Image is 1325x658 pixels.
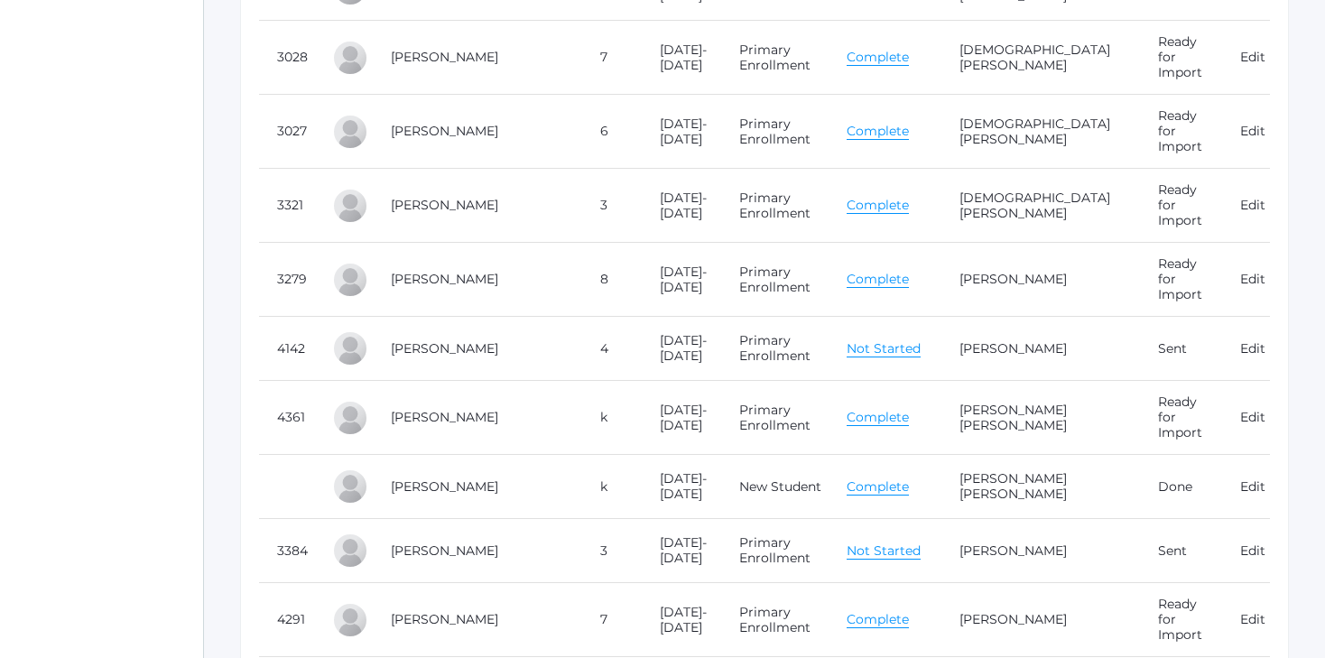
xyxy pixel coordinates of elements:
td: 3 [582,169,642,243]
td: Ready for Import [1140,169,1222,243]
a: Complete [847,409,909,426]
a: [DEMOGRAPHIC_DATA][PERSON_NAME] [959,190,1110,221]
td: 3 [582,519,642,583]
td: Ready for Import [1140,381,1222,455]
a: [PERSON_NAME] [959,340,1067,357]
td: 4361 [259,381,314,455]
td: [DATE]-[DATE] [642,583,721,657]
a: Not Started [847,340,921,357]
a: Complete [847,611,909,628]
td: Primary Enrollment [721,381,828,455]
td: 4142 [259,317,314,381]
a: [PERSON_NAME] [959,542,1067,559]
a: [PERSON_NAME] [PERSON_NAME] [959,402,1067,433]
td: [DATE]-[DATE] [642,381,721,455]
a: Edit [1240,478,1265,495]
td: 3027 [259,95,314,169]
td: 7 [582,583,642,657]
td: Primary Enrollment [721,21,828,95]
td: 8 [582,243,642,317]
a: Complete [847,478,909,496]
td: Ready for Import [1140,95,1222,169]
a: [PERSON_NAME] [391,49,498,65]
td: Done [1140,455,1222,519]
td: Primary Enrollment [721,317,828,381]
a: Complete [847,197,909,214]
td: 3384 [259,519,314,583]
td: [DATE]-[DATE] [642,169,721,243]
td: [PERSON_NAME] [373,455,582,519]
a: [PERSON_NAME] [391,197,498,213]
a: Complete [847,271,909,288]
a: [DEMOGRAPHIC_DATA][PERSON_NAME] [959,116,1110,147]
div: Lilly Voelker [332,602,368,638]
td: k [582,455,642,519]
div: Grey Thomas [332,188,368,224]
td: [DATE]-[DATE] [642,95,721,169]
div: Henry Thomas [332,114,368,150]
div: Kate Thomas [332,40,368,76]
a: Complete [847,49,909,66]
td: Sent [1140,519,1222,583]
a: Edit [1240,611,1265,627]
td: Ready for Import [1140,583,1222,657]
a: [PERSON_NAME] [PERSON_NAME] [959,470,1067,502]
div: Abrahm Thompson [332,262,368,298]
td: Primary Enrollment [721,243,828,317]
a: [PERSON_NAME] [959,271,1067,287]
td: 3028 [259,21,314,95]
a: Edit [1240,123,1265,139]
a: [PERSON_NAME] [391,271,498,287]
a: [DEMOGRAPHIC_DATA][PERSON_NAME] [959,42,1110,73]
div: Jude Toups [332,400,368,436]
td: Ready for Import [1140,21,1222,95]
td: Primary Enrollment [721,519,828,583]
div: Taylor Vanni [332,533,368,569]
td: k [582,381,642,455]
a: [PERSON_NAME] [391,611,498,627]
a: [PERSON_NAME] [959,611,1067,627]
td: Primary Enrollment [721,583,828,657]
td: Primary Enrollment [721,95,828,169]
a: Not Started [847,542,921,560]
a: Edit [1240,271,1265,287]
a: Edit [1240,49,1265,65]
a: Edit [1240,409,1265,425]
a: Edit [1240,542,1265,559]
a: [PERSON_NAME] [391,123,498,139]
td: [DATE]-[DATE] [642,519,721,583]
td: 4 [582,317,642,381]
div: Jentzen Tilley [332,330,368,366]
td: Sent [1140,317,1222,381]
td: Ready for Import [1140,243,1222,317]
a: [PERSON_NAME] [391,340,498,357]
a: [PERSON_NAME] [391,542,498,559]
td: 3279 [259,243,314,317]
a: Edit [1240,197,1265,213]
a: Edit [1240,340,1265,357]
a: [PERSON_NAME] [391,409,498,425]
td: Primary Enrollment [721,169,828,243]
td: [DATE]-[DATE] [642,455,721,519]
td: New Student [721,455,828,519]
td: 3321 [259,169,314,243]
td: [DATE]-[DATE] [642,243,721,317]
td: 6 [582,95,642,169]
td: 4291 [259,583,314,657]
td: 7 [582,21,642,95]
td: [DATE]-[DATE] [642,21,721,95]
a: Complete [847,123,909,140]
td: [DATE]-[DATE] [642,317,721,381]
